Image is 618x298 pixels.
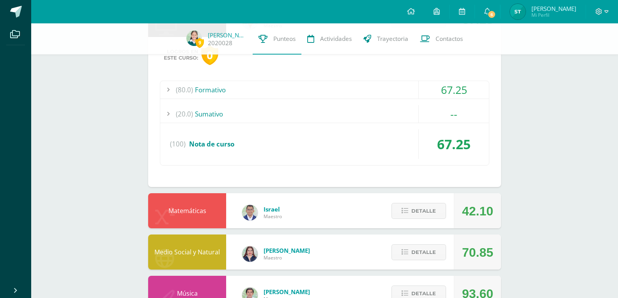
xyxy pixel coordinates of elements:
[414,23,469,55] a: Contactos
[487,10,496,19] span: 6
[148,193,226,228] div: Matemáticas
[242,205,258,220] img: bdd9fab83ca81fe8f8aecdc13135195f.png
[160,81,489,99] div: Formativo
[462,194,493,229] div: 42.10
[201,45,218,65] div: 0
[358,23,414,55] a: Trayectoria
[170,129,186,159] span: (100)
[208,39,232,47] a: 2020028
[264,254,310,261] span: Maestro
[462,235,493,270] div: 70.85
[411,245,436,259] span: Detalle
[242,246,258,262] img: c5c4d369bf87edf2b08e4650866d5b0d.png
[320,35,352,43] span: Actividades
[436,35,463,43] span: Contactos
[176,81,193,99] span: (80.0)
[531,5,576,12] span: [PERSON_NAME]
[264,288,310,296] span: [PERSON_NAME]
[411,204,436,218] span: Detalle
[264,205,282,213] span: Israel
[419,105,489,123] div: --
[419,81,489,99] div: 67.25
[264,213,282,220] span: Maestro
[264,247,310,254] span: [PERSON_NAME]
[273,35,296,43] span: Punteos
[391,244,446,260] button: Detalle
[176,105,193,123] span: (20.0)
[391,203,446,219] button: Detalle
[531,12,576,18] span: Mi Perfil
[186,30,202,46] img: 878b7ad16265265b1352e9d336d72ebc.png
[189,139,234,148] span: Nota de curso
[419,129,489,159] div: 67.25
[510,4,526,19] img: 5eb0341ce2803838f8db349dfaef631f.png
[164,49,198,61] span: Logros en este curso:
[148,235,226,270] div: Medio Social y Natural
[195,38,204,48] span: 9
[208,31,247,39] a: [PERSON_NAME]
[301,23,358,55] a: Actividades
[377,35,408,43] span: Trayectoria
[160,105,489,123] div: Sumativo
[253,23,301,55] a: Punteos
